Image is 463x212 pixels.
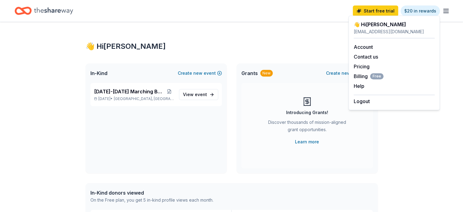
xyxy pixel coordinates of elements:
[342,70,351,77] span: new
[354,44,373,50] a: Account
[179,89,218,100] a: View event
[266,119,349,136] div: Discover thousands of mission-aligned grant opportunities.
[354,53,378,60] button: Contact us
[178,70,222,77] button: Createnewevent
[370,73,384,79] span: Free
[86,41,378,51] div: 👋 Hi [PERSON_NAME]
[114,96,174,101] span: [GEOGRAPHIC_DATA], [GEOGRAPHIC_DATA]
[354,73,384,80] button: BillingFree
[183,91,207,98] span: View
[90,189,213,196] div: In-Kind donors viewed
[90,196,213,204] div: On the Free plan, you get 5 in-kind profile views each month.
[295,138,319,146] a: Learn more
[94,88,165,95] span: [DATE]-[DATE] Marching Band Season
[260,70,273,77] div: New
[354,63,370,70] a: Pricing
[354,21,435,28] div: 👋 Hi [PERSON_NAME]
[353,5,398,16] a: Start free trial
[94,96,174,101] p: [DATE] •
[193,70,202,77] span: new
[354,28,435,35] div: [EMAIL_ADDRESS][DOMAIN_NAME]
[90,70,107,77] span: In-Kind
[401,5,440,16] a: $20 in rewards
[241,70,258,77] span: Grants
[354,73,384,80] span: Billing
[15,4,73,18] a: Home
[354,98,370,105] button: Logout
[354,82,364,90] button: Help
[326,70,373,77] button: Createnewproject
[286,109,328,116] div: Introducing Grants!
[195,92,207,97] span: event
